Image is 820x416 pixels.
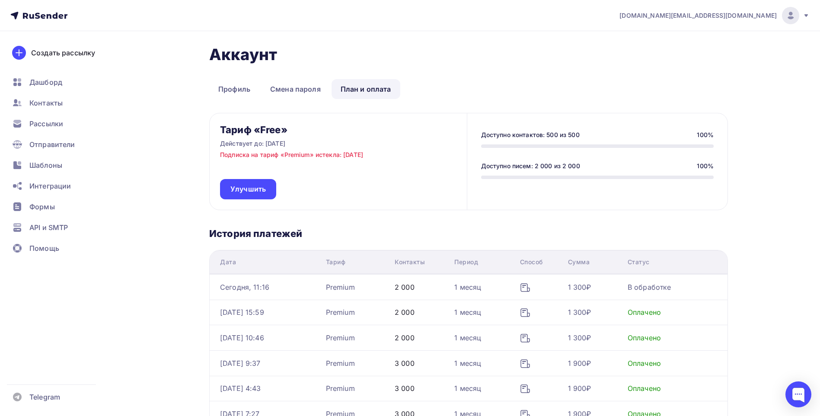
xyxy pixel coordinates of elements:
[220,258,236,266] div: Дата
[326,307,355,317] div: Premium
[220,358,261,368] div: [DATE] 9:37
[29,118,63,129] span: Рассылки
[326,383,355,394] div: Premium
[395,258,425,266] div: Контакты
[454,358,481,368] div: 1 месяц
[326,333,355,343] div: Premium
[29,98,63,108] span: Контакты
[628,333,661,343] div: Оплачено
[619,7,810,24] a: [DOMAIN_NAME][EMAIL_ADDRESS][DOMAIN_NAME]
[29,243,59,253] span: Помощь
[568,282,591,292] div: 1 300₽
[395,333,415,343] div: 2 000
[29,160,62,170] span: Шаблоны
[520,258,543,266] div: Способ
[29,392,60,402] span: Telegram
[220,150,363,159] p: Подписка на тариф «Premium» истекла: [DATE]
[209,79,259,99] a: Профиль
[7,74,110,91] a: Дашборд
[29,139,75,150] span: Отправители
[568,358,591,368] div: 1 900₽
[628,282,671,292] div: В обработке
[209,227,728,240] h3: История платежей
[7,157,110,174] a: Шаблоны
[29,222,68,233] span: API и SMTP
[220,383,261,394] div: [DATE] 4:43
[332,79,400,99] a: План и оплата
[230,184,266,194] span: Улучшить
[697,131,714,139] div: 100%
[568,383,591,394] div: 1 900₽
[7,198,110,215] a: Формы
[454,383,481,394] div: 1 месяц
[395,358,415,368] div: 3 000
[209,45,728,64] h1: Аккаунт
[29,181,71,191] span: Интеграции
[481,131,580,139] div: Доступно контактов: 500 из 500
[220,179,276,199] a: Улучшить
[29,202,55,212] span: Формы
[697,162,714,170] div: 100%
[29,77,62,87] span: Дашборд
[454,307,481,317] div: 1 месяц
[481,162,580,170] div: Доступно писем: 2 000 из 2 000
[628,383,661,394] div: Оплачено
[395,282,415,292] div: 2 000
[628,358,661,368] div: Оплачено
[7,94,110,112] a: Контакты
[395,307,415,317] div: 2 000
[326,282,355,292] div: Premium
[31,48,95,58] div: Создать рассылку
[326,258,346,266] div: Тариф
[628,307,661,317] div: Оплачено
[7,115,110,132] a: Рассылки
[568,307,591,317] div: 1 300₽
[220,139,285,148] p: Действует до: [DATE]
[568,258,590,266] div: Сумма
[454,333,481,343] div: 1 месяц
[220,124,287,136] h3: Тариф «Free»
[220,333,264,343] div: [DATE] 10:46
[220,282,269,292] div: Сегодня, 11:16
[7,136,110,153] a: Отправители
[454,282,481,292] div: 1 месяц
[220,307,264,317] div: [DATE] 15:59
[454,258,478,266] div: Период
[619,11,777,20] span: [DOMAIN_NAME][EMAIL_ADDRESS][DOMAIN_NAME]
[628,258,650,266] div: Статус
[395,383,415,394] div: 3 000
[261,79,330,99] a: Смена пароля
[568,333,591,343] div: 1 300₽
[326,358,355,368] div: Premium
